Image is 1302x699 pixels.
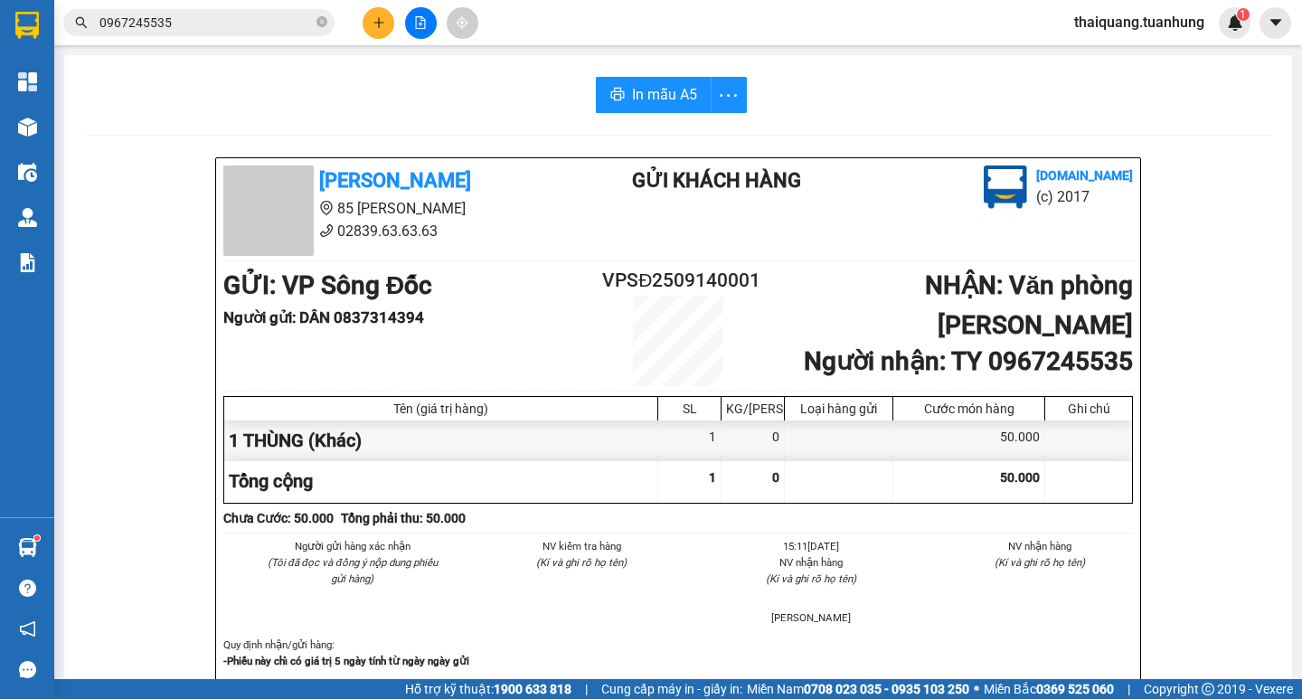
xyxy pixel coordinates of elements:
[414,16,427,29] span: file-add
[494,682,571,696] strong: 1900 633 818
[223,220,560,242] li: 02839.63.63.63
[1060,11,1219,33] span: thaiquang.tuanhung
[766,572,856,585] i: (Kí và ghi rõ họ tên)
[259,538,446,554] li: Người gửi hàng xác nhận
[948,538,1134,554] li: NV nhận hàng
[34,535,40,541] sup: 1
[18,163,37,182] img: warehouse-icon
[229,470,313,492] span: Tổng cộng
[15,12,39,39] img: logo-vxr
[898,401,1040,416] div: Cước món hàng
[585,679,588,699] span: |
[19,580,36,597] span: question-circle
[229,401,653,416] div: Tên (giá trị hàng)
[341,511,466,525] b: Tổng phải thu: 50.000
[893,420,1045,461] div: 50.000
[223,655,469,667] strong: -Phiếu này chỉ có giá trị 5 ngày tính từ ngày ngày gửi
[223,197,560,220] li: 85 [PERSON_NAME]
[18,118,37,137] img: warehouse-icon
[19,661,36,678] span: message
[319,201,334,215] span: environment
[747,679,969,699] span: Miền Nam
[601,679,742,699] span: Cung cấp máy in - giấy in:
[373,16,385,29] span: plus
[319,169,471,192] b: [PERSON_NAME]
[1050,401,1127,416] div: Ghi chú
[658,420,722,461] div: 1
[18,253,37,272] img: solution-icon
[709,470,716,485] span: 1
[1227,14,1243,31] img: icon-new-feature
[18,72,37,91] img: dashboard-icon
[316,16,327,27] span: close-circle
[726,401,779,416] div: KG/[PERSON_NAME]
[1036,168,1133,183] b: [DOMAIN_NAME]
[447,7,478,39] button: aim
[316,14,327,32] span: close-circle
[1000,470,1040,485] span: 50.000
[632,83,697,106] span: In mẫu A5
[789,401,888,416] div: Loại hàng gửi
[804,682,969,696] strong: 0708 023 035 - 0935 103 250
[984,165,1027,209] img: logo.jpg
[718,609,904,626] li: [PERSON_NAME]
[99,13,313,33] input: Tìm tên, số ĐT hoặc mã đơn
[18,208,37,227] img: warehouse-icon
[536,556,627,569] i: (Kí và ghi rõ họ tên)
[718,538,904,554] li: 15:11[DATE]
[1237,8,1250,21] sup: 1
[223,511,334,525] b: Chưa Cước : 50.000
[1202,683,1214,695] span: copyright
[223,270,432,300] b: GỬI : VP Sông Đốc
[663,401,716,416] div: SL
[974,685,979,693] span: ⚪️
[1036,682,1114,696] strong: 0369 525 060
[602,266,754,296] h2: VPSĐ2509140001
[712,84,746,107] span: more
[75,16,88,29] span: search
[1127,679,1130,699] span: |
[1260,7,1291,39] button: caret-down
[596,77,712,113] button: printerIn mẫu A5
[925,270,1133,340] b: NHẬN : Văn phòng [PERSON_NAME]
[1268,14,1284,31] span: caret-down
[1240,8,1246,21] span: 1
[268,556,438,585] i: (Tôi đã đọc và đồng ý nộp dung phiếu gửi hàng)
[722,420,785,461] div: 0
[632,169,801,192] b: Gửi khách hàng
[223,308,424,326] b: Người gửi : DÂN 0837314394
[405,7,437,39] button: file-add
[804,346,1133,376] b: Người nhận : TY 0967245535
[610,87,625,104] span: printer
[772,470,779,485] span: 0
[718,554,904,571] li: NV nhận hàng
[456,16,468,29] span: aim
[224,420,658,461] div: 1 THÙNG (Khác)
[984,679,1114,699] span: Miền Bắc
[19,620,36,638] span: notification
[363,7,394,39] button: plus
[489,538,675,554] li: NV kiểm tra hàng
[319,223,334,238] span: phone
[405,679,571,699] span: Hỗ trợ kỹ thuật:
[18,538,37,557] img: warehouse-icon
[995,556,1085,569] i: (Kí và ghi rõ họ tên)
[711,77,747,113] button: more
[1036,185,1133,208] li: (c) 2017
